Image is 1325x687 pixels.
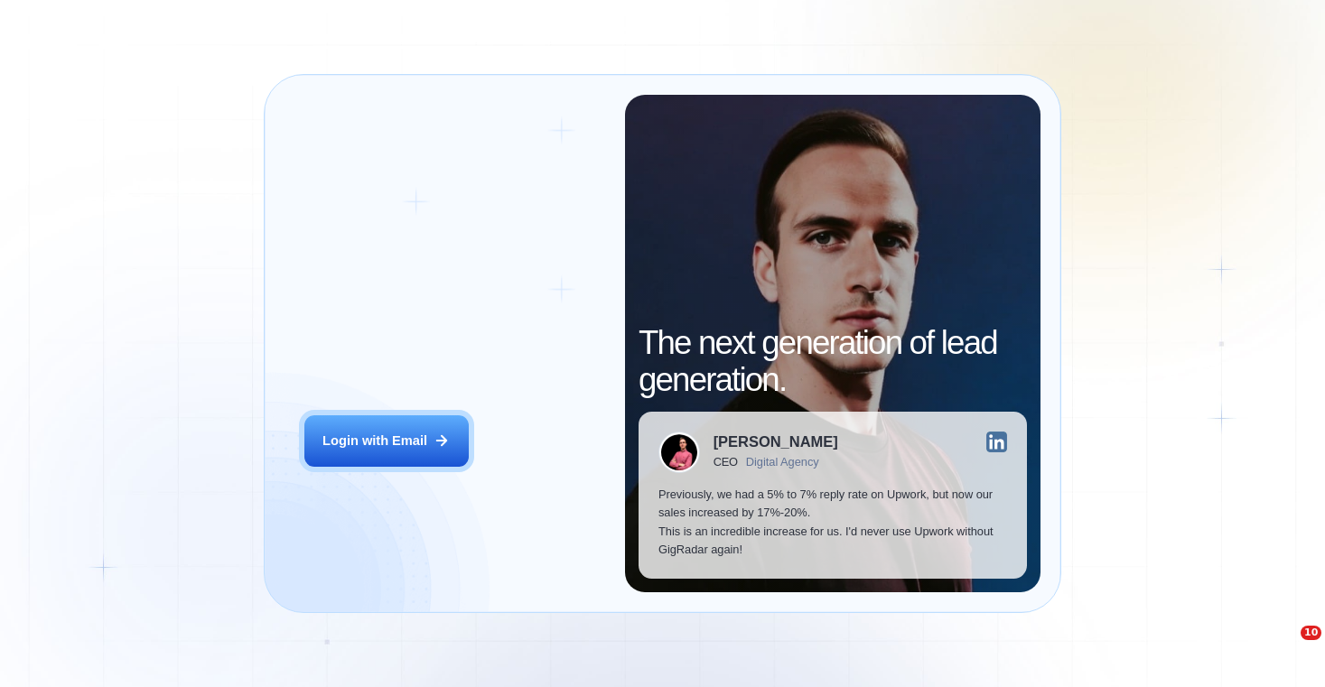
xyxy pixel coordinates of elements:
[322,432,427,450] div: Login with Email
[1264,626,1307,669] iframe: Intercom live chat
[304,415,469,467] button: Login with Email
[1301,626,1321,640] span: 10
[639,325,1027,398] h2: The next generation of lead generation.
[714,434,838,450] div: [PERSON_NAME]
[714,456,738,469] div: CEO
[658,486,1007,559] p: Previously, we had a 5% to 7% reply rate on Upwork, but now our sales increased by 17%-20%. This ...
[746,456,819,469] div: Digital Agency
